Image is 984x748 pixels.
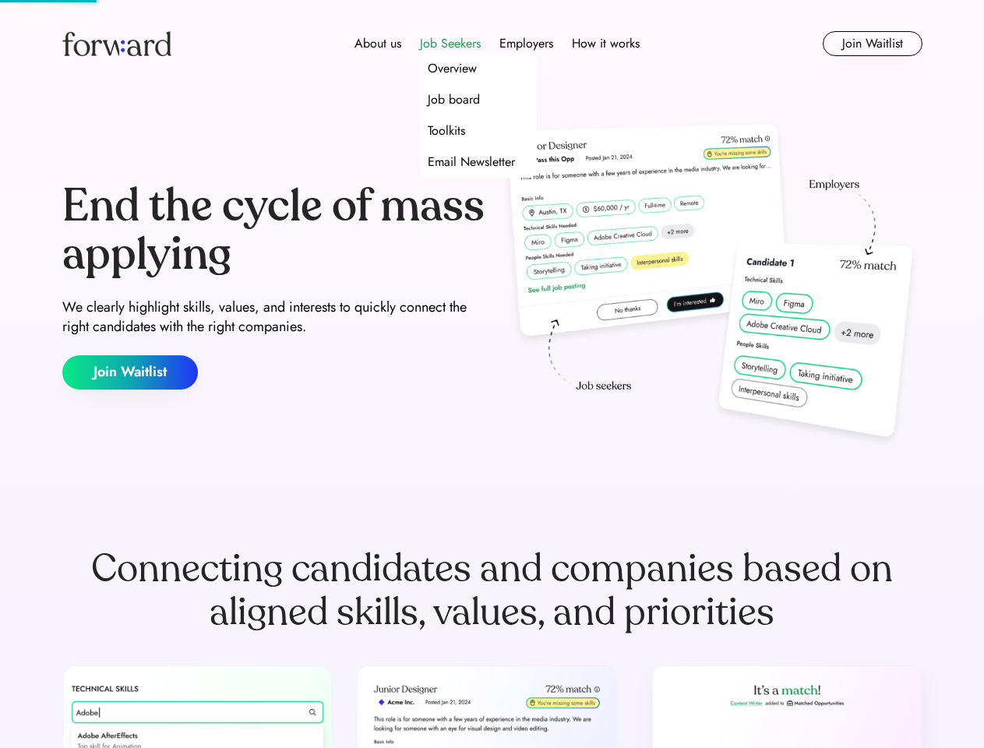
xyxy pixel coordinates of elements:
[428,90,480,109] div: Job board
[62,547,922,634] div: Connecting candidates and companies based on aligned skills, values, and priorities
[428,122,465,140] div: Toolkits
[62,31,171,56] img: Forward logo
[823,31,922,56] button: Join Waitlist
[62,355,198,390] button: Join Waitlist
[420,34,481,53] div: Job Seekers
[428,59,477,78] div: Overview
[62,182,486,278] div: End the cycle of mass applying
[572,34,640,53] div: How it works
[499,34,553,53] div: Employers
[354,34,401,53] div: About us
[428,153,515,171] div: Email Newsletter
[62,298,486,337] div: We clearly highlight skills, values, and interests to quickly connect the right candidates with t...
[499,118,922,453] img: hero-image.png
